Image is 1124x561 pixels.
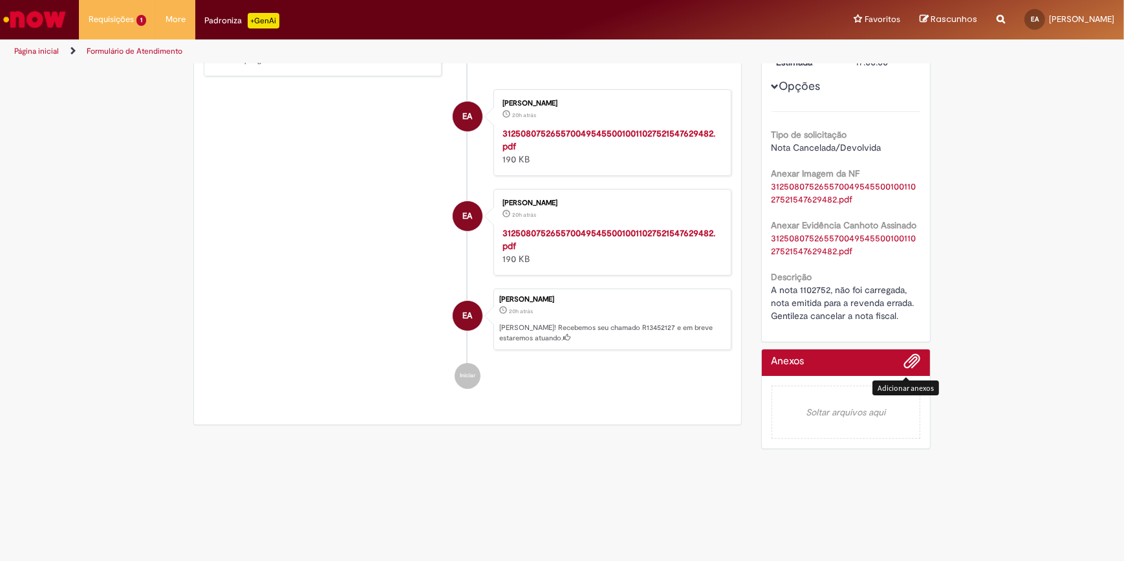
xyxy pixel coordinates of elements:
[503,127,718,166] div: 190 KB
[453,301,482,331] div: Evanilza Aguiar
[772,271,812,283] b: Descrição
[512,111,536,119] span: 20h atrás
[499,323,724,343] p: [PERSON_NAME]! Recebemos seu chamado R13452127 e em breve estaremos atuando.
[512,211,536,219] time: 27/08/2025 12:05:22
[453,102,482,131] div: Evanilza Aguiar
[10,39,740,63] ul: Trilhas de página
[503,199,718,207] div: [PERSON_NAME]
[503,100,718,107] div: [PERSON_NAME]
[89,13,134,26] span: Requisições
[772,232,916,257] a: Download de 31250807526557004954550010011027521547629482.pdf
[462,201,472,232] span: EA
[931,13,977,25] span: Rascunhos
[248,13,279,28] p: +GenAi
[462,300,472,331] span: EA
[512,111,536,119] time: 27/08/2025 12:05:44
[87,46,182,56] a: Formulário de Atendimento
[1,6,68,32] img: ServiceNow
[865,13,900,26] span: Favoritos
[772,181,916,205] a: Download de 31250807526557004954550010011027521547629482.pdf
[136,15,146,26] span: 1
[872,380,939,395] div: Adicionar anexos
[903,353,920,376] button: Adicionar anexos
[205,13,279,28] div: Padroniza
[1031,15,1039,23] span: EA
[772,129,847,140] b: Tipo de solicitação
[772,168,860,179] b: Anexar Imagem da NF
[509,307,533,315] span: 20h atrás
[772,142,881,153] span: Nota Cancelada/Devolvida
[503,227,715,252] a: 31250807526557004954550010011027521547629482.pdf
[772,386,921,439] em: Soltar arquivos aqui
[462,101,472,132] span: EA
[1049,14,1114,25] span: [PERSON_NAME]
[772,219,917,231] b: Anexar Evidência Canhoto Assinado
[503,226,718,265] div: 190 KB
[772,356,805,368] h2: Anexos
[499,296,724,303] div: [PERSON_NAME]
[453,201,482,231] div: Evanilza Aguiar
[509,307,533,315] time: 27/08/2025 12:05:46
[166,13,186,26] span: More
[512,211,536,219] span: 20h atrás
[14,46,59,56] a: Página inicial
[204,289,731,351] li: Evanilza Aguiar
[920,14,977,26] a: Rascunhos
[503,127,715,152] a: 31250807526557004954550010011027521547629482.pdf
[772,284,917,322] span: A nota 1102752, não foi carregada, nota emitida para a revenda errada. Gentileza cancelar a nota ...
